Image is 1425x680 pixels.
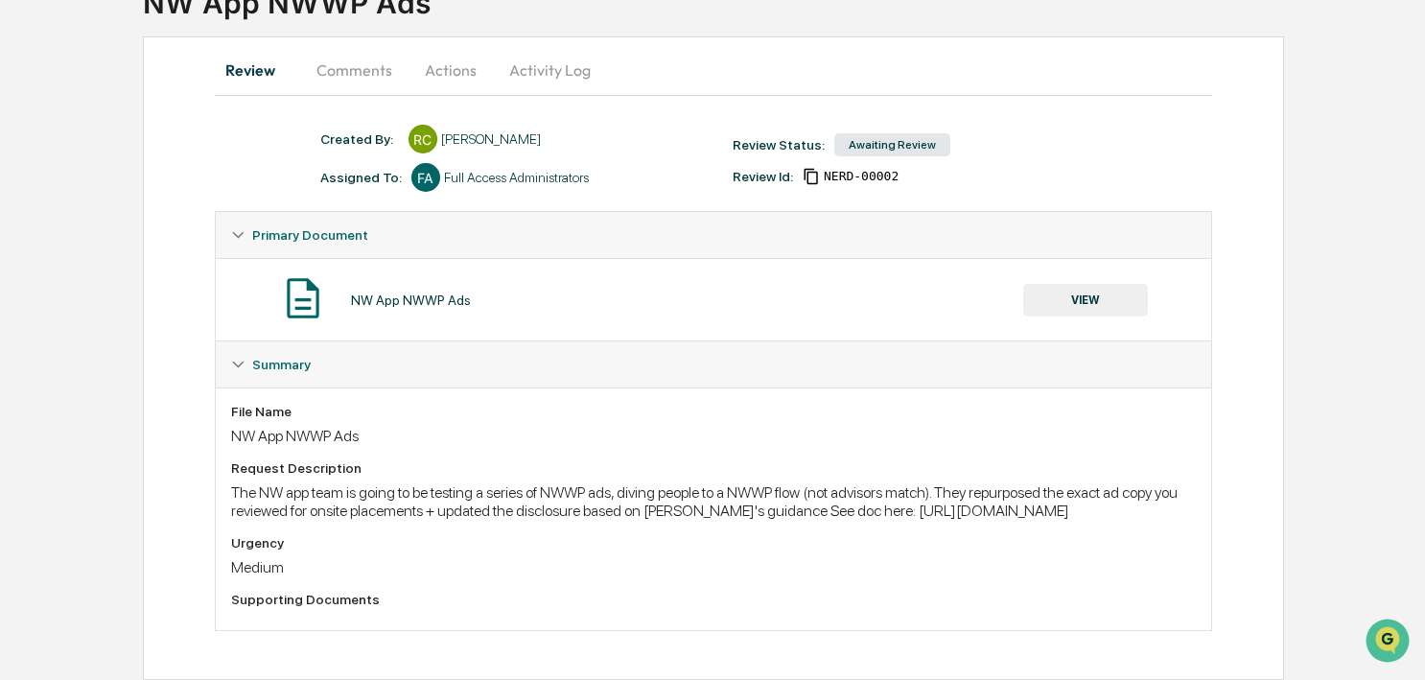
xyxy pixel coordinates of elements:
div: secondary tabs example [215,47,1212,93]
div: Start new chat [65,147,315,166]
a: 🗄️Attestations [131,234,245,269]
div: NW App NWWP Ads [351,293,471,308]
div: Full Access Administrators [444,170,589,185]
button: VIEW [1023,284,1148,317]
div: File Name [231,404,1196,419]
button: Start new chat [326,152,349,176]
div: Review Id: [733,169,793,184]
span: Summary [252,357,311,372]
div: Created By: ‎ ‎ [320,131,399,147]
div: The NW app team is going to be testing a series of NWWP ads, diving people to a NWWP flow (not ad... [231,483,1196,520]
button: Comments [301,47,408,93]
div: NW App NWWP Ads [231,427,1196,445]
span: Primary Document [252,227,368,243]
div: RC [409,125,437,153]
a: 🖐️Preclearance [12,234,131,269]
div: Request Description [231,460,1196,476]
div: Awaiting Review [834,133,950,156]
p: How can we help? [19,40,349,71]
div: Review Status: [733,137,825,152]
div: Supporting Documents [231,592,1196,607]
div: Summary [216,387,1211,630]
div: Assigned To: [320,170,402,185]
div: Primary Document [216,212,1211,258]
button: Actions [408,47,494,93]
div: 🗄️ [139,244,154,259]
div: Medium [231,558,1196,576]
div: Primary Document [216,258,1211,340]
img: Document Icon [279,274,327,322]
div: [PERSON_NAME] [441,131,541,147]
button: Review [215,47,301,93]
span: Data Lookup [38,278,121,297]
div: 🔎 [19,280,35,295]
span: Attestations [158,242,238,261]
span: Preclearance [38,242,124,261]
button: Activity Log [494,47,606,93]
span: 442a7dfa-8e00-4b35-889f-5e9690372f04 [824,169,899,184]
div: FA [411,163,440,192]
img: 1746055101610-c473b297-6a78-478c-a979-82029cc54cd1 [19,147,54,181]
div: Summary [216,341,1211,387]
div: Urgency [231,535,1196,551]
a: 🔎Data Lookup [12,270,128,305]
iframe: Open customer support [1364,617,1415,668]
div: 🖐️ [19,244,35,259]
a: Powered byPylon [135,324,232,340]
span: Pylon [191,325,232,340]
div: We're available if you need us! [65,166,243,181]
